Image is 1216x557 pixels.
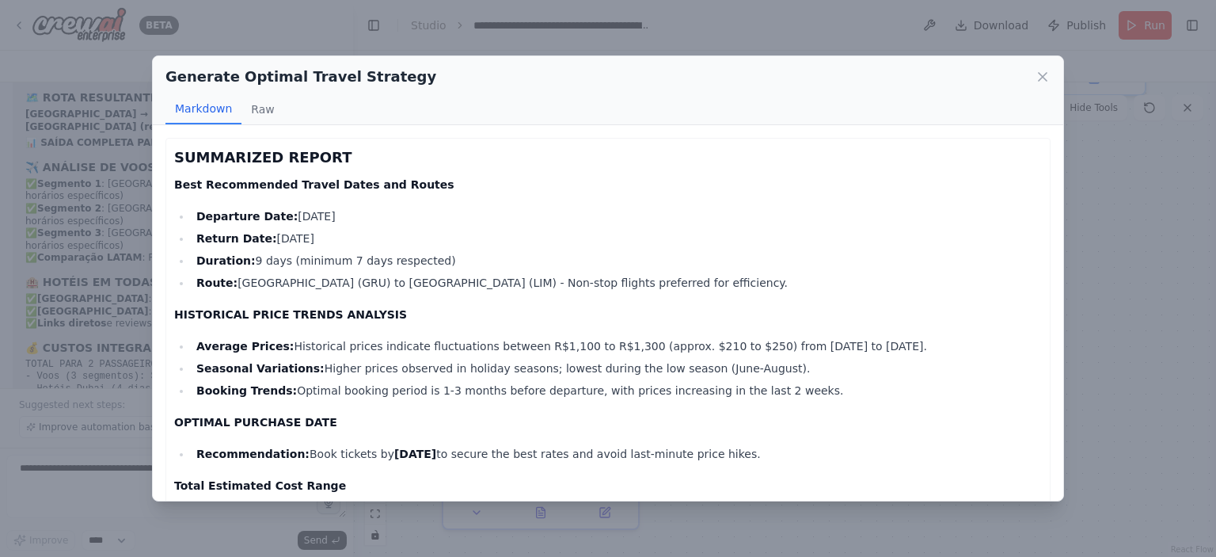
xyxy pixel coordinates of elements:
[196,384,297,397] strong: Booking Trends:
[192,229,1042,248] li: [DATE]
[192,207,1042,226] li: [DATE]
[196,232,277,245] strong: Return Date:
[192,444,1042,464] li: Book tickets by to secure the best rates and avoid last-minute price hikes.
[174,178,454,191] strong: Best Recommended Travel Dates and Routes
[196,448,310,460] strong: Recommendation:
[196,277,237,289] strong: Route:
[165,94,241,124] button: Markdown
[174,479,346,492] strong: Total Estimated Cost Range
[174,149,351,166] strong: SUMMARIZED REPORT
[192,251,1042,270] li: 9 days (minimum 7 days respected)
[241,94,283,124] button: Raw
[196,254,256,267] strong: Duration:
[394,448,436,460] strong: [DATE]
[196,210,298,223] strong: Departure Date:
[192,273,1042,292] li: [GEOGRAPHIC_DATA] (GRU) to [GEOGRAPHIC_DATA] (LIM) - Non-stop flights preferred for efficiency.
[192,359,1042,378] li: Higher prices observed in holiday seasons; lowest during the low season (June-August).
[174,308,407,321] strong: HISTORICAL PRICE TRENDS ANALYSIS
[165,66,436,88] h2: Generate Optimal Travel Strategy
[192,337,1042,356] li: Historical prices indicate fluctuations between R$1,100 to R$1,300 (approx. $210 to $250) from [D...
[196,340,294,353] strong: Average Prices:
[174,416,337,429] strong: OPTIMAL PURCHASE DATE
[196,362,325,375] strong: Seasonal Variations:
[192,381,1042,400] li: Optimal booking period is 1-3 months before departure, with prices increasing in the last 2 weeks.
